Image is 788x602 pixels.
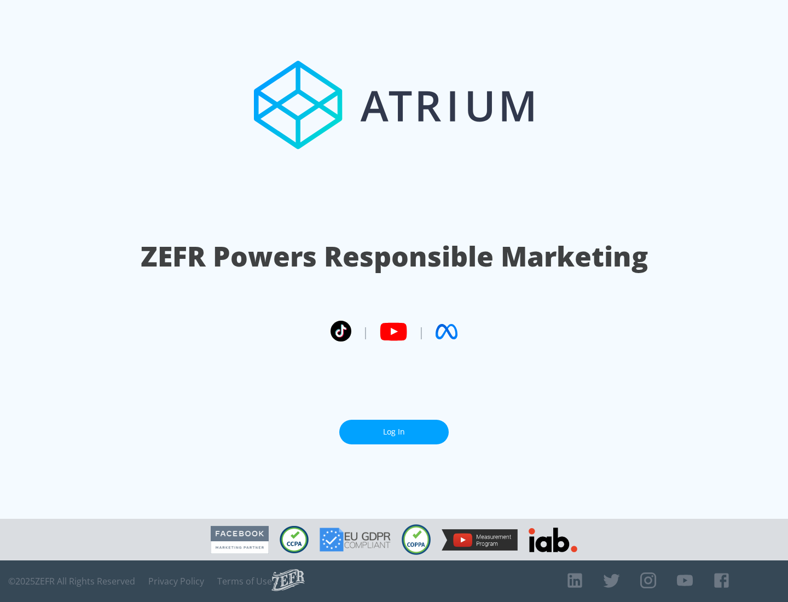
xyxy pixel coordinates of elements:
img: YouTube Measurement Program [442,529,518,551]
h1: ZEFR Powers Responsible Marketing [141,238,648,275]
img: IAB [529,528,577,552]
a: Terms of Use [217,576,272,587]
span: | [362,323,369,340]
a: Log In [339,420,449,444]
a: Privacy Policy [148,576,204,587]
img: Facebook Marketing Partner [211,526,269,554]
img: GDPR Compliant [320,528,391,552]
span: © 2025 ZEFR All Rights Reserved [8,576,135,587]
img: CCPA Compliant [280,526,309,553]
img: COPPA Compliant [402,524,431,555]
span: | [418,323,425,340]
